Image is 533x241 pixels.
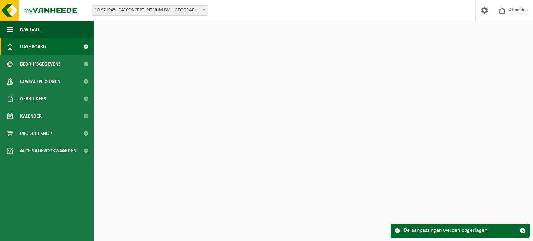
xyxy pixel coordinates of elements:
span: Dashboard [20,38,46,55]
span: Contactpersonen [20,73,60,90]
span: Bedrijfsgegevens [20,55,61,73]
span: Gebruikers [20,90,46,107]
span: Navigatie [20,21,42,38]
div: De aanpassingen werden opgeslagen. [404,224,516,237]
span: Kalender [20,107,42,125]
span: Acceptatievoorwaarden [20,142,76,160]
span: 10-971945 - "A"CONCEPT INTERIM BV - ANTWERPEN [92,5,208,16]
span: Product Shop [20,125,52,142]
span: 10-971945 - "A"CONCEPT INTERIM BV - ANTWERPEN [92,6,208,15]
